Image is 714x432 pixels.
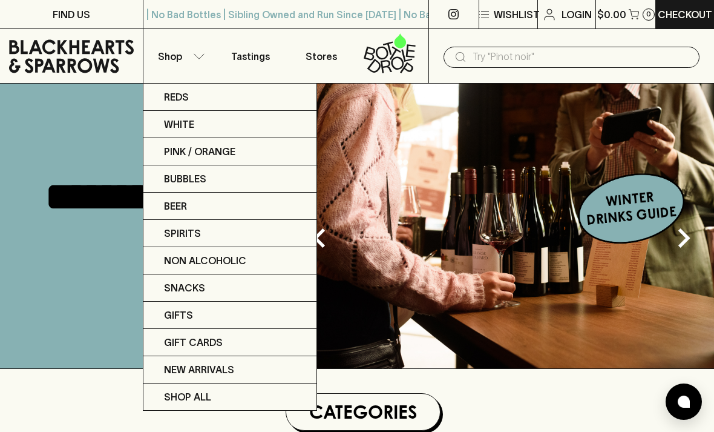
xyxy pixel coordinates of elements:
[164,144,235,159] p: Pink / Orange
[164,253,246,268] p: Non Alcoholic
[143,138,316,165] a: Pink / Orange
[164,117,194,131] p: White
[164,199,187,213] p: Beer
[143,329,316,356] a: Gift Cards
[143,356,316,384] a: New Arrivals
[164,171,206,186] p: Bubbles
[143,193,316,220] a: Beer
[164,308,193,322] p: Gifts
[143,165,316,193] a: Bubbles
[143,384,316,410] a: SHOP ALL
[143,302,316,329] a: Gifts
[143,247,316,274] a: Non Alcoholic
[164,90,189,104] p: Reds
[164,362,234,377] p: New Arrivals
[678,396,690,408] img: bubble-icon
[164,390,211,404] p: SHOP ALL
[164,226,201,241] p: Spirits
[143,220,316,247] a: Spirits
[143,274,316,302] a: Snacks
[164,335,223,350] p: Gift Cards
[164,281,205,295] p: Snacks
[143,84,316,111] a: Reds
[143,111,316,138] a: White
